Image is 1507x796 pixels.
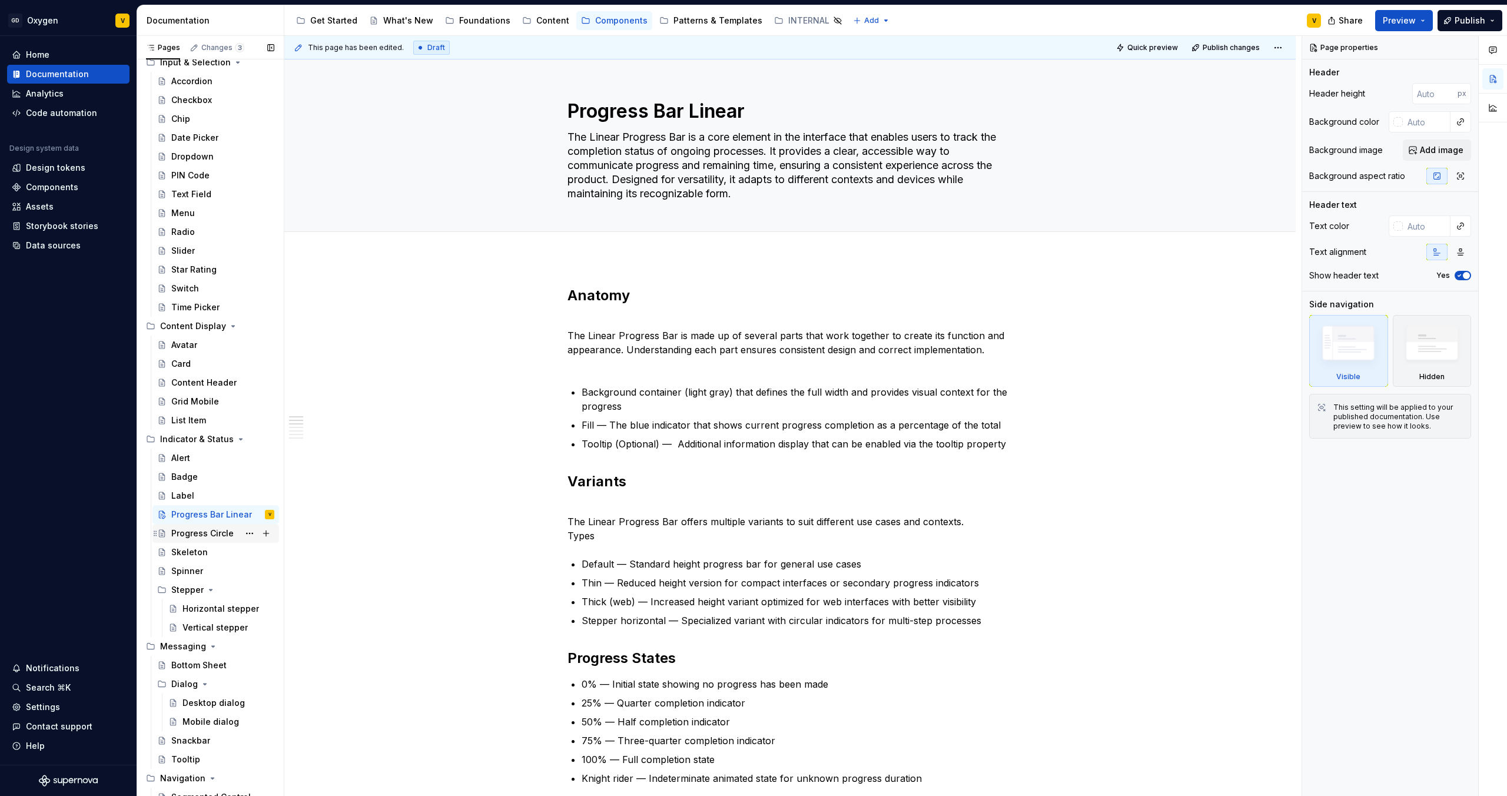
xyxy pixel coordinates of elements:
a: Design tokens [7,158,130,177]
div: Components [26,181,78,193]
div: Checkbox [171,94,212,106]
a: Accordion [152,72,279,91]
p: Stepper horizontal — Specialized variant with circular indicators for multi-step processes [582,613,1013,628]
div: Menu [171,207,195,219]
a: Star Rating [152,260,279,279]
a: Get Started [291,11,362,30]
p: Background container (light gray) that defines the full width and provides visual context for the... [582,385,1013,413]
div: Patterns & Templates [673,15,762,26]
input: Auto [1403,215,1450,237]
div: Documentation [26,68,89,80]
a: List Item [152,411,279,430]
div: Changes [201,43,244,52]
div: Search ⌘K [26,682,71,694]
div: Background image [1309,144,1383,156]
div: Help [26,740,45,752]
a: Switch [152,279,279,298]
div: Hidden [1419,372,1445,382]
div: Storybook stories [26,220,98,232]
a: Analytics [7,84,130,103]
div: Slider [171,245,195,257]
div: Data sources [26,240,81,251]
div: Background aspect ratio [1309,170,1405,182]
a: Content Header [152,373,279,392]
a: Vertical stepper [164,618,279,637]
a: Chip [152,110,279,128]
div: Documentation [147,15,279,26]
a: Snackbar [152,731,279,750]
a: PIN Code [152,166,279,185]
span: Add [864,16,879,25]
a: Mobile dialog [164,712,279,731]
div: Analytics [26,88,64,99]
a: Time Picker [152,298,279,317]
div: Mobile dialog [182,716,239,728]
a: Code automation [7,104,130,122]
button: Contact support [7,717,130,736]
span: Publish [1455,15,1485,26]
a: Grid Mobile [152,392,279,411]
a: Foundations [440,11,515,30]
button: Search ⌘K [7,678,130,697]
a: Components [7,178,130,197]
div: Messaging [160,641,206,652]
button: Help [7,737,130,755]
div: Navigation [141,769,279,788]
a: Horizontal stepper [164,599,279,618]
div: V [121,16,125,25]
p: The Linear Progress Bar offers multiple variants to suit different use cases and contexts. Types [567,500,1013,543]
div: GD [8,14,22,28]
div: Chip [171,113,190,125]
a: Badge [152,467,279,486]
div: Input & Selection [141,53,279,72]
span: Publish changes [1203,43,1260,52]
div: Hidden [1393,315,1472,387]
p: Tooltip (Optional) — Additional information display that can be enabled via the tooltip property [582,437,1013,451]
div: Skeleton [171,546,208,558]
a: Bottom Sheet [152,656,279,675]
div: Indicator & Status [160,433,234,445]
div: Page tree [291,9,847,32]
p: 50% — Half completion indicator [582,715,1013,729]
svg: Supernova Logo [39,775,98,787]
div: What's New [383,15,433,26]
a: Patterns & Templates [655,11,767,30]
div: Horizontal stepper [182,603,259,615]
textarea: Progress Bar Linear [565,97,1010,125]
div: Contact support [26,721,92,732]
a: Progress Circle [152,524,279,543]
a: Menu [152,204,279,223]
span: This page has been edited. [308,43,404,52]
div: Content Display [160,320,226,332]
div: Text alignment [1309,246,1366,258]
a: Date Picker [152,128,279,147]
button: Preview [1375,10,1433,31]
div: Spinner [171,565,203,577]
div: Star Rating [171,264,217,276]
div: Notifications [26,662,79,674]
div: Settings [26,701,60,713]
h2: Variants [567,472,1013,491]
a: Data sources [7,236,130,255]
div: Dropdown [171,151,214,162]
a: Home [7,45,130,64]
div: Tooltip [171,754,200,765]
div: Header height [1309,88,1365,99]
a: Dropdown [152,147,279,166]
div: Grid Mobile [171,396,219,407]
a: Avatar [152,336,279,354]
button: Publish [1438,10,1502,31]
div: Get Started [310,15,357,26]
div: Progress Circle [171,528,234,539]
p: px [1458,89,1466,98]
a: Tooltip [152,750,279,769]
div: Desktop dialog [182,697,245,709]
div: Time Picker [171,301,220,313]
a: INTERNAL [769,11,847,30]
span: Preview [1383,15,1416,26]
p: 0% — Initial state showing no progress has been made [582,677,1013,691]
div: Stepper [171,584,204,596]
label: Yes [1436,271,1450,280]
span: 3 [235,43,244,52]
